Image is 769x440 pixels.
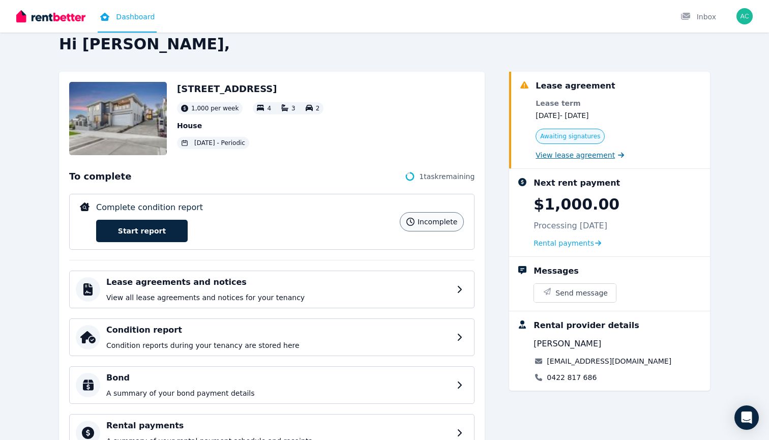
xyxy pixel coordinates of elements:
[534,220,607,232] p: Processing [DATE]
[177,121,323,131] p: House
[106,340,451,350] p: Condition reports during your tenancy are stored here
[534,195,619,214] p: $1,000.00
[96,220,188,242] a: Start report
[106,372,451,384] h4: Bond
[555,288,608,298] span: Send message
[194,139,245,147] span: [DATE] - Periodic
[106,388,451,398] p: A summary of your bond payment details
[536,110,624,121] dd: [DATE] - [DATE]
[106,324,451,336] h4: Condition report
[106,420,451,432] h4: Rental payments
[547,372,597,383] a: 0422 817 686
[96,201,203,214] p: Complete condition report
[534,284,616,302] button: Send message
[536,150,615,160] span: View lease agreement
[191,104,239,112] span: 1,000 per week
[534,338,601,350] span: [PERSON_NAME]
[534,265,578,277] div: Messages
[80,202,90,211] img: Complete condition report
[681,12,716,22] div: Inbox
[536,98,624,108] dt: Lease term
[534,319,639,332] div: Rental provider details
[736,8,753,24] img: Antonio Carrino
[106,276,451,288] h4: Lease agreements and notices
[106,292,451,303] p: View all lease agreements and notices for your tenancy
[547,356,671,366] a: [EMAIL_ADDRESS][DOMAIN_NAME]
[69,82,167,155] img: Property Url
[734,405,759,430] div: Open Intercom Messenger
[540,132,600,140] span: Awaiting signatures
[534,238,601,248] a: Rental payments
[536,80,615,92] div: Lease agreement
[59,35,710,53] h2: Hi [PERSON_NAME],
[291,105,295,112] span: 3
[534,238,594,248] span: Rental payments
[418,217,457,227] span: incomplete
[69,169,131,184] span: To complete
[536,150,624,160] a: View lease agreement
[316,105,320,112] span: 2
[534,177,620,189] div: Next rent payment
[267,105,271,112] span: 4
[177,82,323,96] h2: [STREET_ADDRESS]
[16,9,85,24] img: RentBetter
[419,171,475,182] span: 1 task remaining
